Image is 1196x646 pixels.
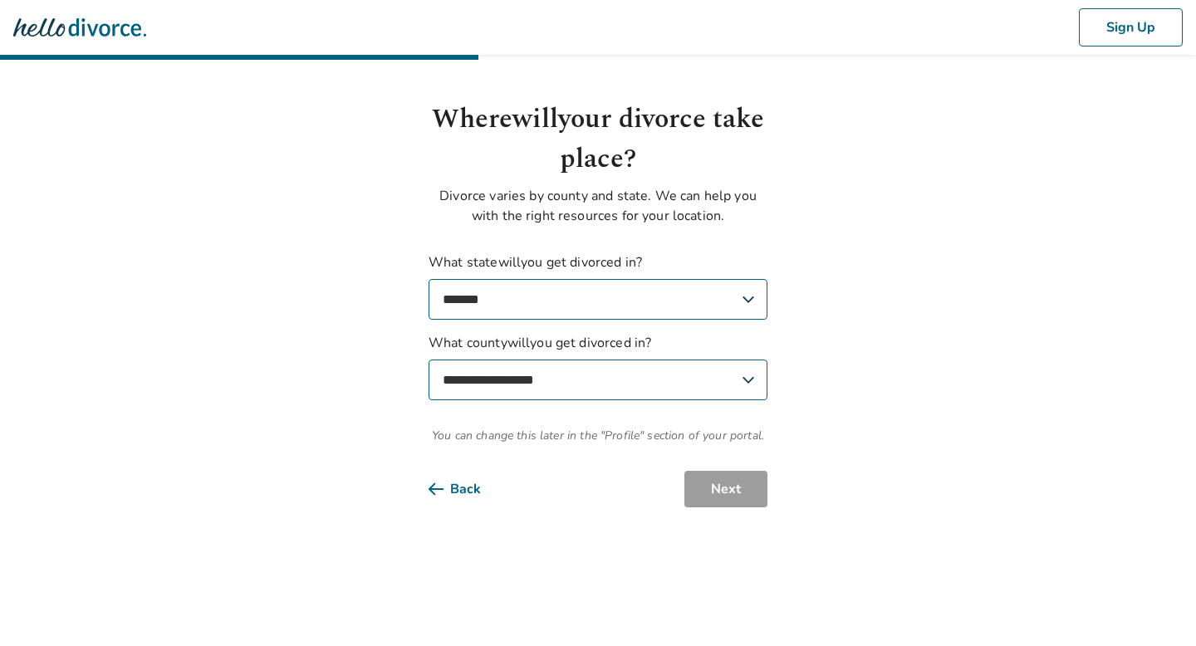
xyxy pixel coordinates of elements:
[429,252,767,320] label: What state will you get divorced in?
[684,471,767,507] button: Next
[429,333,767,400] label: What county will you get divorced in?
[429,100,767,179] h1: Where will your divorce take place?
[13,11,146,44] img: Hello Divorce Logo
[429,360,767,400] select: What countywillyou get divorced in?
[1079,8,1183,46] button: Sign Up
[429,427,767,444] span: You can change this later in the "Profile" section of your portal.
[429,471,507,507] button: Back
[429,186,767,226] p: Divorce varies by county and state. We can help you with the right resources for your location.
[1113,566,1196,646] iframe: Chat Widget
[429,279,767,320] select: What statewillyou get divorced in?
